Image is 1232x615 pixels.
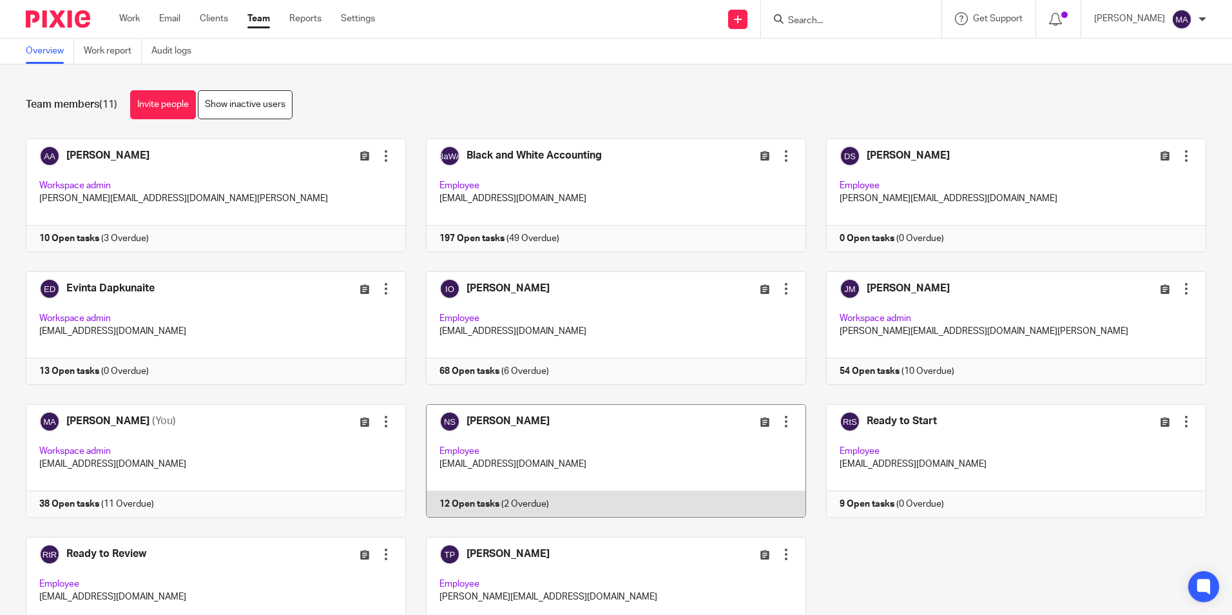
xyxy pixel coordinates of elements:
img: svg%3E [1171,9,1192,30]
h1: Team members [26,98,117,112]
a: Overview [26,39,74,64]
a: Reports [289,12,322,25]
a: Clients [200,12,228,25]
input: Search [787,15,903,27]
p: [PERSON_NAME] [1094,12,1165,25]
a: Show inactive users [198,90,293,119]
a: Invite people [130,90,196,119]
span: (11) [99,99,117,110]
img: Pixie [26,10,90,28]
span: Get Support [973,14,1023,23]
a: Email [159,12,180,25]
a: Audit logs [151,39,201,64]
a: Work report [84,39,142,64]
a: Settings [341,12,375,25]
a: Work [119,12,140,25]
a: Team [247,12,270,25]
